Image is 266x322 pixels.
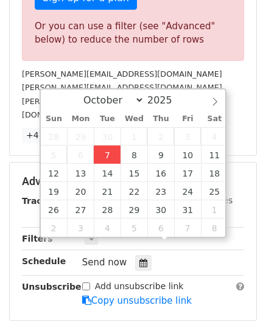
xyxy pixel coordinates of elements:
strong: Filters [22,234,53,243]
span: October 8, 2025 [121,145,147,164]
span: Fri [174,115,201,123]
span: November 2, 2025 [41,219,68,237]
span: October 29, 2025 [121,200,147,219]
span: November 5, 2025 [121,219,147,237]
h5: Advanced [22,175,244,188]
span: September 29, 2025 [67,127,94,145]
span: November 7, 2025 [174,219,201,237]
iframe: Chat Widget [205,264,266,322]
span: October 27, 2025 [67,200,94,219]
span: October 1, 2025 [121,127,147,145]
small: [PERSON_NAME][EMAIL_ADDRESS][DOMAIN_NAME] [22,83,222,92]
span: October 6, 2025 [67,145,94,164]
span: October 23, 2025 [147,182,174,200]
span: October 25, 2025 [201,182,228,200]
span: November 3, 2025 [67,219,94,237]
span: October 10, 2025 [174,145,201,164]
span: October 26, 2025 [41,200,68,219]
span: October 24, 2025 [174,182,201,200]
input: Year [144,94,188,106]
label: Add unsubscribe link [95,280,184,293]
span: Sat [201,115,228,123]
span: Send now [82,257,127,268]
strong: Tracking [22,196,63,206]
span: October 5, 2025 [41,145,68,164]
span: Thu [147,115,174,123]
span: October 11, 2025 [201,145,228,164]
span: October 16, 2025 [147,164,174,182]
span: October 15, 2025 [121,164,147,182]
span: October 20, 2025 [67,182,94,200]
small: [PERSON_NAME][EMAIL_ADDRESS][PERSON_NAME][DOMAIN_NAME] [22,97,222,120]
span: November 4, 2025 [94,219,121,237]
span: October 4, 2025 [201,127,228,145]
span: October 18, 2025 [201,164,228,182]
span: October 7, 2025 [94,145,121,164]
span: October 22, 2025 [121,182,147,200]
span: Mon [67,115,94,123]
span: October 28, 2025 [94,200,121,219]
span: September 30, 2025 [94,127,121,145]
span: Tue [94,115,121,123]
span: October 21, 2025 [94,182,121,200]
span: October 30, 2025 [147,200,174,219]
span: Sun [41,115,68,123]
span: Wed [121,115,147,123]
span: November 8, 2025 [201,219,228,237]
span: November 6, 2025 [147,219,174,237]
span: October 9, 2025 [147,145,174,164]
div: Or you can use a filter (see "Advanced" below) to reduce the number of rows [35,19,231,47]
span: October 2, 2025 [147,127,174,145]
span: October 12, 2025 [41,164,68,182]
strong: Unsubscribe [22,282,82,292]
span: October 17, 2025 [174,164,201,182]
span: October 13, 2025 [67,164,94,182]
span: October 19, 2025 [41,182,68,200]
span: October 3, 2025 [174,127,201,145]
span: September 28, 2025 [41,127,68,145]
strong: Schedule [22,256,66,266]
small: [PERSON_NAME][EMAIL_ADDRESS][DOMAIN_NAME] [22,69,222,79]
span: October 31, 2025 [174,200,201,219]
span: October 14, 2025 [94,164,121,182]
a: Copy unsubscribe link [82,295,192,306]
span: November 1, 2025 [201,200,228,219]
a: +47 more [22,128,73,143]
